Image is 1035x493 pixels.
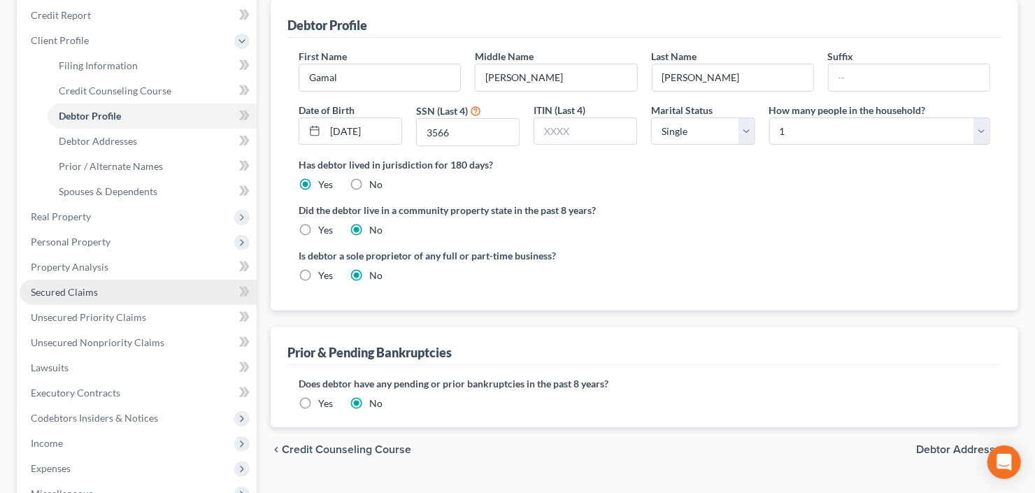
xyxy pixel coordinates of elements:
input: M.I [476,64,636,91]
label: How many people in the household? [769,103,926,117]
a: Credit Report [20,3,257,28]
a: Spouses & Dependents [48,179,257,204]
span: Spouses & Dependents [59,185,157,197]
button: chevron_left Credit Counseling Course [271,444,411,455]
span: Property Analysis [31,261,108,273]
a: Debtor Profile [48,103,257,129]
label: Does debtor have any pending or prior bankruptcies in the past 8 years? [299,376,990,391]
label: Yes [318,269,333,283]
span: Income [31,437,63,449]
a: Secured Claims [20,280,257,305]
span: Expenses [31,462,71,474]
span: Secured Claims [31,286,98,298]
span: Real Property [31,210,91,222]
label: No [369,396,383,410]
input: XXXX [417,119,519,145]
label: Last Name [652,49,697,64]
label: Suffix [828,49,854,64]
i: chevron_right [1007,444,1018,455]
label: Yes [318,396,333,410]
button: Debtor Addresses chevron_right [916,444,1018,455]
input: -- [299,64,460,91]
span: Credit Counseling Course [282,444,411,455]
label: Has debtor lived in jurisdiction for 180 days? [299,157,990,172]
label: Yes [318,223,333,237]
span: Debtor Profile [59,110,121,122]
span: Filing Information [59,59,138,71]
a: Unsecured Nonpriority Claims [20,330,257,355]
span: Credit Report [31,9,91,21]
input: XXXX [534,118,636,145]
a: Property Analysis [20,255,257,280]
label: SSN (Last 4) [416,103,468,118]
span: Unsecured Priority Claims [31,311,146,323]
label: Date of Birth [299,103,355,117]
span: Personal Property [31,236,110,248]
a: Unsecured Priority Claims [20,305,257,330]
span: Debtor Addresses [916,444,1007,455]
div: Open Intercom Messenger [987,445,1021,479]
a: Filing Information [48,53,257,78]
label: Did the debtor live in a community property state in the past 8 years? [299,203,990,217]
label: ITIN (Last 4) [534,103,585,117]
div: Prior & Pending Bankruptcies [287,344,452,361]
label: No [369,178,383,192]
span: Codebtors Insiders & Notices [31,412,158,424]
a: Debtor Addresses [48,129,257,154]
label: Marital Status [651,103,713,117]
span: Client Profile [31,34,89,46]
label: No [369,269,383,283]
span: Executory Contracts [31,387,120,399]
div: Debtor Profile [287,17,367,34]
a: Lawsuits [20,355,257,380]
a: Executory Contracts [20,380,257,406]
label: Is debtor a sole proprietor of any full or part-time business? [299,248,638,263]
span: Prior / Alternate Names [59,160,163,172]
input: MM/DD/YYYY [325,118,401,145]
span: Lawsuits [31,362,69,373]
input: -- [652,64,813,91]
label: Middle Name [475,49,534,64]
label: Yes [318,178,333,192]
input: -- [829,64,990,91]
span: Debtor Addresses [59,135,137,147]
a: Prior / Alternate Names [48,154,257,179]
span: Credit Counseling Course [59,85,171,97]
label: No [369,223,383,237]
span: Unsecured Nonpriority Claims [31,336,164,348]
label: First Name [299,49,347,64]
i: chevron_left [271,444,282,455]
a: Credit Counseling Course [48,78,257,103]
